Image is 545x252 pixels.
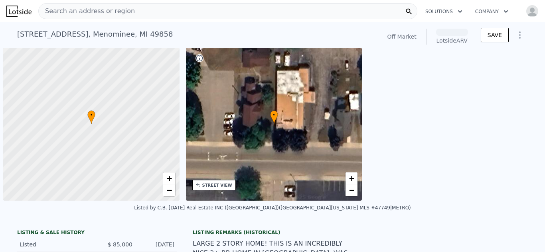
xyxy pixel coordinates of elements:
div: [STREET_ADDRESS] , Menominee , MI 49858 [17,29,173,40]
img: Lotside [6,6,32,17]
div: LISTING & SALE HISTORY [17,229,177,237]
div: Lotside ARV [436,37,468,45]
button: Show Options [512,27,528,43]
a: Zoom out [163,184,175,196]
span: + [349,173,354,183]
div: • [87,110,95,124]
button: Solutions [419,4,469,19]
span: − [166,185,172,195]
div: Listing Remarks (Historical) [193,229,352,236]
span: Search an address or region [39,6,135,16]
img: avatar [526,5,539,18]
a: Zoom out [346,184,357,196]
div: [DATE] [139,240,174,248]
span: − [349,185,354,195]
div: STREET VIEW [202,182,232,188]
span: $ 85,000 [108,241,132,248]
div: Off Market [387,33,416,41]
a: Zoom in [163,172,175,184]
button: Company [469,4,515,19]
div: Listed by C.B. [DATE] Real Estate INC ([GEOGRAPHIC_DATA]) ([GEOGRAPHIC_DATA][US_STATE] MLS #47749... [134,205,411,211]
span: • [87,111,95,119]
span: • [270,111,278,119]
span: + [166,173,172,183]
div: • [270,110,278,124]
div: Listed [20,240,91,248]
button: SAVE [481,28,509,42]
a: Zoom in [346,172,357,184]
